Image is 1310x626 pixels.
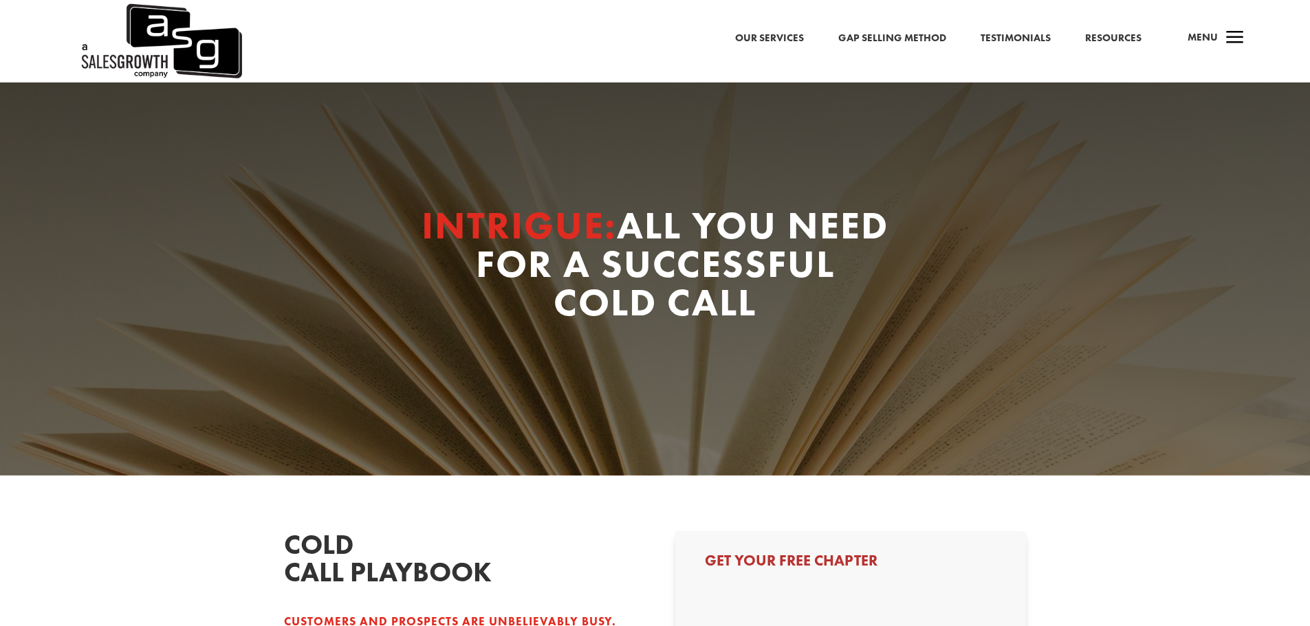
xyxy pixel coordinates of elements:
a: Gap Selling Method [838,30,946,47]
span: a [1221,25,1249,52]
a: Our Services [735,30,804,47]
h3: Get Your Free Chapter [705,553,996,575]
a: Testimonials [981,30,1051,47]
span: Menu [1188,30,1218,44]
h1: All You Need for a Successful Cold Call [394,206,917,328]
h2: Cold Call Playbook [284,531,490,593]
span: Intrigue: [422,201,617,250]
a: Resources [1085,30,1142,47]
